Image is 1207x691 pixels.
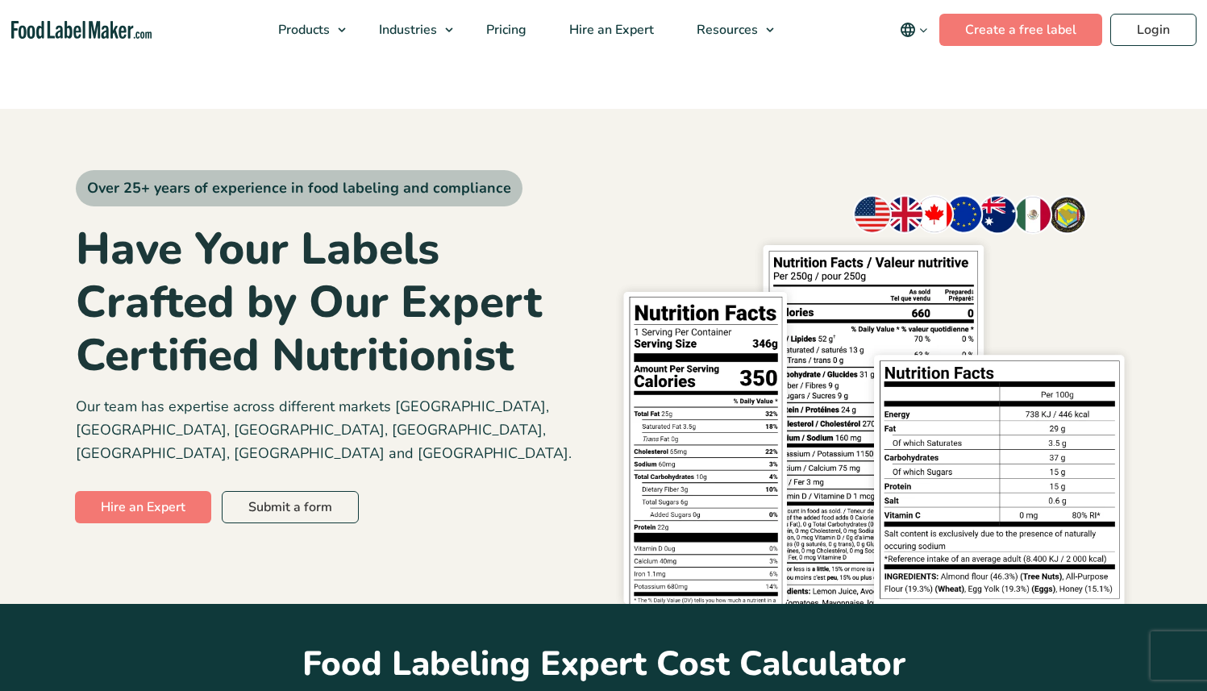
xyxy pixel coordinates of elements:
[76,223,592,382] h1: Have Your Labels Crafted by Our Expert Certified Nutritionist
[939,14,1102,46] a: Create a free label
[1110,14,1197,46] a: Login
[564,21,656,39] span: Hire an Expert
[222,491,359,523] a: Submit a form
[75,491,211,523] a: Hire an Expert
[273,21,331,39] span: Products
[374,21,439,39] span: Industries
[76,395,592,464] p: Our team has expertise across different markets [GEOGRAPHIC_DATA], [GEOGRAPHIC_DATA], [GEOGRAPHIC...
[76,604,1132,687] h2: Food Labeling Expert Cost Calculator
[481,21,528,39] span: Pricing
[692,21,760,39] span: Resources
[76,170,522,206] span: Over 25+ years of experience in food labeling and compliance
